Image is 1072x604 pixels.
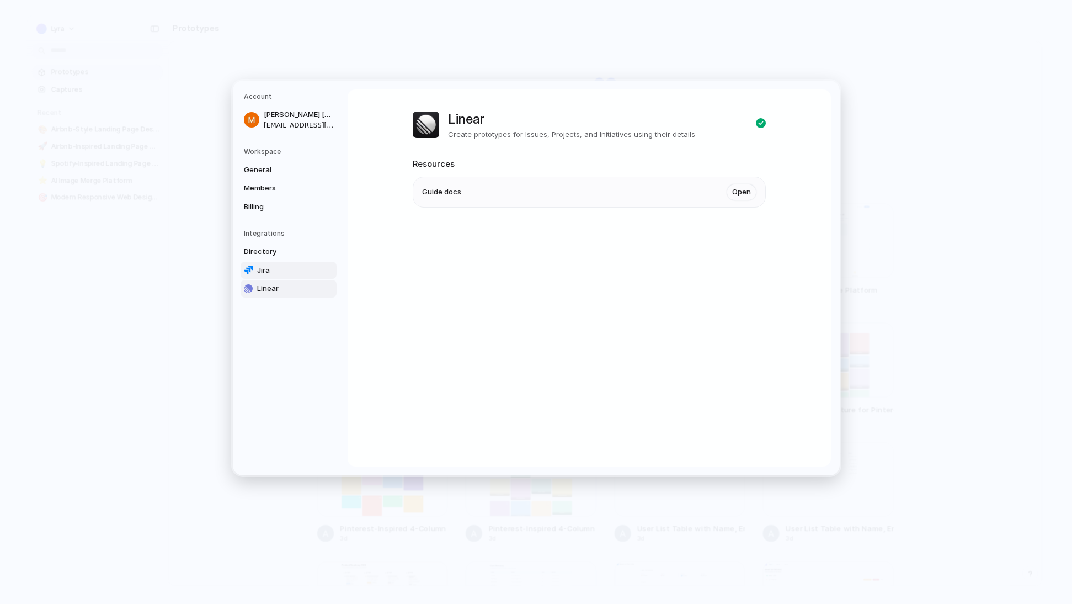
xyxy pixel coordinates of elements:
h2: Resources [413,157,766,170]
span: [PERSON_NAME] [PERSON_NAME] [264,109,334,120]
h5: Integrations [244,229,337,239]
h1: Linear [448,109,695,129]
h5: Account [244,92,337,102]
span: Members [244,183,314,194]
a: Directory [241,243,337,261]
span: Guide docs [422,187,461,198]
a: Open [727,184,756,200]
span: [EMAIL_ADDRESS][DOMAIN_NAME] [264,120,334,130]
span: Jira [257,264,328,275]
a: Jira [241,261,337,279]
h5: Workspace [244,146,337,156]
span: General [244,164,314,175]
a: [PERSON_NAME] [PERSON_NAME][EMAIL_ADDRESS][DOMAIN_NAME] [241,106,337,134]
span: Directory [244,246,314,257]
a: General [241,161,337,178]
span: Linear [257,283,328,294]
a: Linear [241,280,337,298]
a: Members [241,179,337,197]
span: Billing [244,201,314,212]
p: Create prototypes for Issues, Projects, and Initiatives using their details [448,129,695,140]
a: Billing [241,198,337,215]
